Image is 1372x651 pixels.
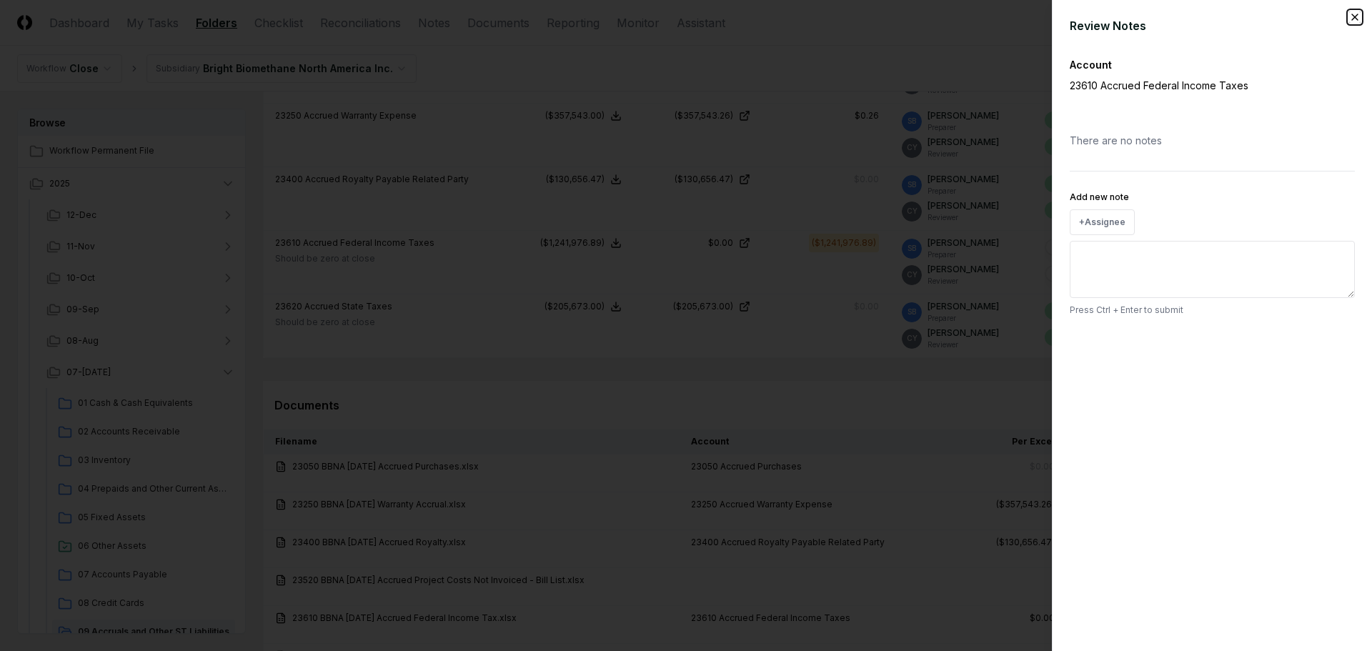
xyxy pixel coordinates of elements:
[1070,209,1135,235] button: +Assignee
[1070,192,1129,202] label: Add new note
[1070,57,1355,72] div: Account
[1070,17,1355,34] div: Review Notes
[1070,304,1355,317] p: Press Ctrl + Enter to submit
[1070,78,1306,93] p: 23610 Accrued Federal Income Taxes
[1070,121,1355,159] div: There are no notes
